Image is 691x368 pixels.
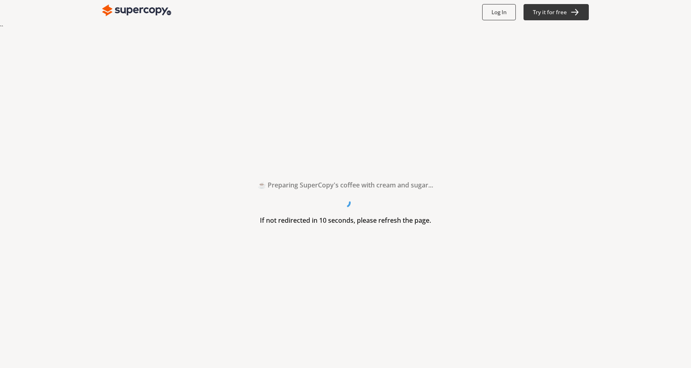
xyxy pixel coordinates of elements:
[491,9,506,16] b: Log In
[524,4,589,20] button: Try it for free
[258,179,433,191] h2: ☕ Preparing SuperCopy's coffee with cream and sugar...
[482,4,516,20] button: Log In
[102,2,171,19] img: Close
[533,9,567,16] b: Try it for free
[260,214,431,226] h3: If not redirected in 10 seconds, please refresh the page.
